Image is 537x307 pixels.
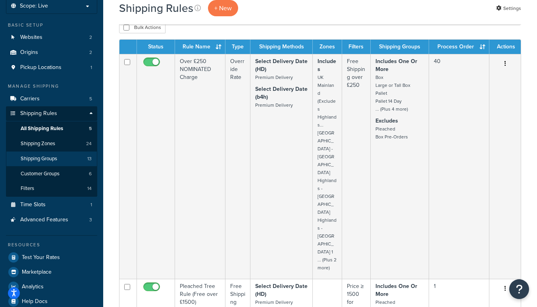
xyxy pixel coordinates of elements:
a: Carriers 5 [6,92,97,106]
th: Type [225,40,250,54]
a: Shipping Zones 24 [6,136,97,151]
li: All Shipping Rules [6,121,97,136]
span: Analytics [22,284,44,290]
strong: Select Delivery Date (HD) [255,282,308,298]
button: Open Resource Center [509,279,529,299]
span: 13 [87,155,92,162]
div: Manage Shipping [6,83,97,90]
span: Shipping Zones [21,140,55,147]
button: Bulk Actions [119,21,166,33]
span: Carriers [20,96,40,102]
th: Shipping Methods [250,40,313,54]
li: Pickup Locations [6,60,97,75]
small: Premium Delivery [255,299,293,306]
th: Zones [313,40,342,54]
span: Help Docs [22,298,48,305]
span: 3 [89,217,92,223]
span: 2 [89,49,92,56]
li: Shipping Zones [6,136,97,151]
th: Filters [342,40,371,54]
strong: Excludes [375,117,398,125]
a: Origins 2 [6,45,97,60]
span: Advanced Features [20,217,68,223]
strong: Includes One Or More [375,57,417,73]
a: Websites 2 [6,30,97,45]
li: Shipping Rules [6,106,97,197]
span: Scope: Live [20,3,48,10]
li: Shipping Groups [6,152,97,166]
td: Override Rate [225,54,250,279]
span: Origins [20,49,38,56]
li: Advanced Features [6,213,97,227]
a: Analytics [6,280,97,294]
a: Time Slots 1 [6,198,97,212]
a: Filters 14 [6,181,97,196]
div: Resources [6,242,97,248]
h1: Shipping Rules [119,0,193,16]
span: Customer Groups [21,171,60,177]
span: Marketplace [22,269,52,276]
a: Marketplace [6,265,97,279]
small: Premium Delivery [255,74,293,81]
li: Origins [6,45,97,60]
th: Process Order : activate to sort column ascending [429,40,489,54]
li: Websites [6,30,97,45]
div: Basic Setup [6,22,97,29]
td: Free Shipping over £250 [342,54,371,279]
small: Premium Delivery [255,102,293,109]
li: Time Slots [6,198,97,212]
small: Pleached [375,299,395,306]
span: Shipping Groups [21,155,57,162]
span: 14 [87,185,92,192]
a: All Shipping Rules 5 [6,121,97,136]
th: Shipping Groups [371,40,429,54]
span: Websites [20,34,42,41]
span: Pickup Locations [20,64,62,71]
th: Actions [489,40,521,54]
span: All Shipping Rules [21,125,63,132]
td: 40 [429,54,489,279]
li: Customer Groups [6,167,97,181]
span: 5 [89,125,92,132]
a: Test Your Rates [6,250,97,265]
span: Filters [21,185,34,192]
strong: Includes [318,57,336,73]
strong: Includes One Or More [375,282,417,298]
span: 5 [89,96,92,102]
li: Filters [6,181,97,196]
a: Shipping Groups 13 [6,152,97,166]
strong: Select Delivery Date (HD) [255,57,308,73]
span: Shipping Rules [20,110,57,117]
span: Time Slots [20,201,46,208]
a: Advanced Features 3 [6,213,97,227]
th: Rule Name : activate to sort column ascending [175,40,225,54]
small: UK Mainland (Excludes Highlands... [GEOGRAPHIC_DATA] - [GEOGRAPHIC_DATA] Highlands - [GEOGRAPHIC_... [318,74,337,271]
li: Carriers [6,92,97,106]
span: 6 [89,171,92,177]
a: Pickup Locations 1 [6,60,97,75]
small: Pleached Box Pre-Orders [375,125,408,140]
span: 1 [90,64,92,71]
small: Box Large or Tall Box Pallet Pallet 14 Day ... (Plus 4 more) [375,74,410,113]
a: Settings [496,3,521,14]
a: Customer Groups 6 [6,167,97,181]
span: 2 [89,34,92,41]
strong: Select Delivery Date (b4h) [255,85,308,101]
a: Shipping Rules [6,106,97,121]
td: Over £250 NOMINATED Charge [175,54,225,279]
span: 24 [86,140,92,147]
span: Test Your Rates [22,254,60,261]
span: 1 [90,201,92,208]
th: Status [137,40,175,54]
